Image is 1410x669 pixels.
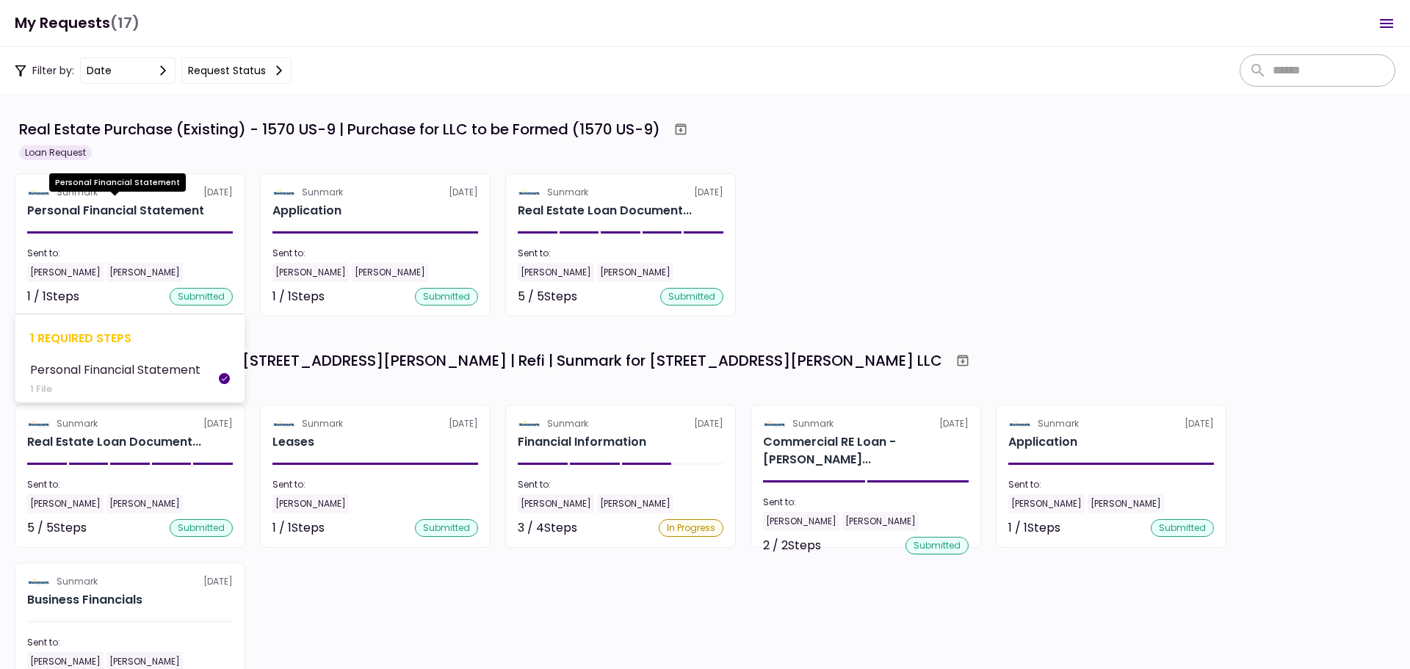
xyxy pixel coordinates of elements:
div: Sunmark [57,417,98,430]
div: [DATE] [1008,417,1214,430]
div: [DATE] [27,417,233,430]
img: Partner logo [518,186,541,199]
div: Sunmark [1038,417,1079,430]
div: Filter by: [15,57,292,84]
div: [PERSON_NAME] [597,263,673,282]
div: 1 File [30,382,200,397]
div: [PERSON_NAME] [27,494,104,513]
button: date [80,57,176,84]
div: Sent to: [27,478,233,491]
div: Sunmark [57,575,98,588]
div: Sunmark [792,417,834,430]
div: Sent to: [27,636,233,649]
div: 1 / 1 Steps [272,288,325,305]
div: Commercial RE Loan - Borrower Background [763,433,969,469]
button: Open menu [1369,6,1404,41]
div: Real Estate Refinance (New) - [STREET_ADDRESS][PERSON_NAME] | Refi | Sunmark for [STREET_ADDRESS]... [19,350,942,372]
img: Partner logo [27,575,51,588]
div: 1 / 1 Steps [272,519,325,537]
div: submitted [660,288,723,305]
div: submitted [170,519,233,537]
h2: Financial Information [518,433,646,451]
div: Real Estate Loan Documents (Purchase) [518,202,692,220]
div: 1 / 1 Steps [27,288,79,305]
div: Sunmark [547,186,588,199]
h2: Business Financials [27,591,142,609]
div: Loan Request [19,145,92,160]
img: Partner logo [518,417,541,430]
div: 2 / 2 Steps [763,537,821,554]
div: 3 / 4 Steps [518,519,577,537]
div: Personal Financial Statement [27,202,204,220]
div: 1 / 1 Steps [1008,519,1060,537]
h1: My Requests [15,8,140,38]
div: date [87,62,112,79]
div: Sent to: [518,247,723,260]
div: Real Estate Purchase (Existing) - 1570 US-9 | Purchase for LLC to be Formed (1570 US-9) [19,118,660,140]
div: [DATE] [763,417,969,430]
div: [PERSON_NAME] [1008,494,1085,513]
h2: Application [272,202,341,220]
div: [PERSON_NAME] [106,494,183,513]
div: submitted [905,537,969,554]
div: 1 required steps [30,329,230,347]
div: Sunmark [547,417,588,430]
div: [DATE] [518,186,723,199]
button: Request status [181,57,292,84]
div: 5 / 5 Steps [518,288,577,305]
h2: Application [1008,433,1077,451]
div: [PERSON_NAME] [518,263,594,282]
div: Sent to: [518,478,723,491]
div: Sunmark [302,186,343,199]
div: In Progress [659,519,723,537]
div: submitted [1151,519,1214,537]
div: [DATE] [272,417,478,430]
div: Sent to: [272,247,478,260]
div: [DATE] [518,417,723,430]
div: submitted [170,288,233,305]
div: [PERSON_NAME] [1088,494,1164,513]
div: 5 / 5 Steps [27,519,87,537]
div: [PERSON_NAME] [27,263,104,282]
div: Sent to: [27,247,233,260]
button: Archive workflow [668,116,694,142]
img: Partner logo [27,417,51,430]
span: (17) [110,8,140,38]
div: [PERSON_NAME] [842,512,919,531]
div: Personal Financial Statement [49,173,186,192]
div: [PERSON_NAME] [106,263,183,282]
img: Partner logo [272,417,296,430]
div: [PERSON_NAME] [597,494,673,513]
div: [DATE] [272,186,478,199]
div: [PERSON_NAME] [272,494,349,513]
div: submitted [415,288,478,305]
div: Sent to: [763,496,969,509]
img: Partner logo [763,417,787,430]
div: Sunmark [302,417,343,430]
h2: Leases [272,433,314,451]
div: Sent to: [1008,478,1214,491]
div: [DATE] [27,575,233,588]
div: [PERSON_NAME] [763,512,839,531]
div: [PERSON_NAME] [518,494,594,513]
img: Partner logo [27,186,51,199]
div: Personal Financial Statement [30,361,200,379]
button: Archive workflow [950,347,976,374]
div: Real Estate Loan Documents (Refinance) [27,433,201,451]
div: [PERSON_NAME] [352,263,428,282]
div: [PERSON_NAME] [272,263,349,282]
img: Partner logo [1008,417,1032,430]
img: Partner logo [272,186,296,199]
div: Sent to: [272,478,478,491]
div: submitted [415,519,478,537]
div: [DATE] [27,186,233,199]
